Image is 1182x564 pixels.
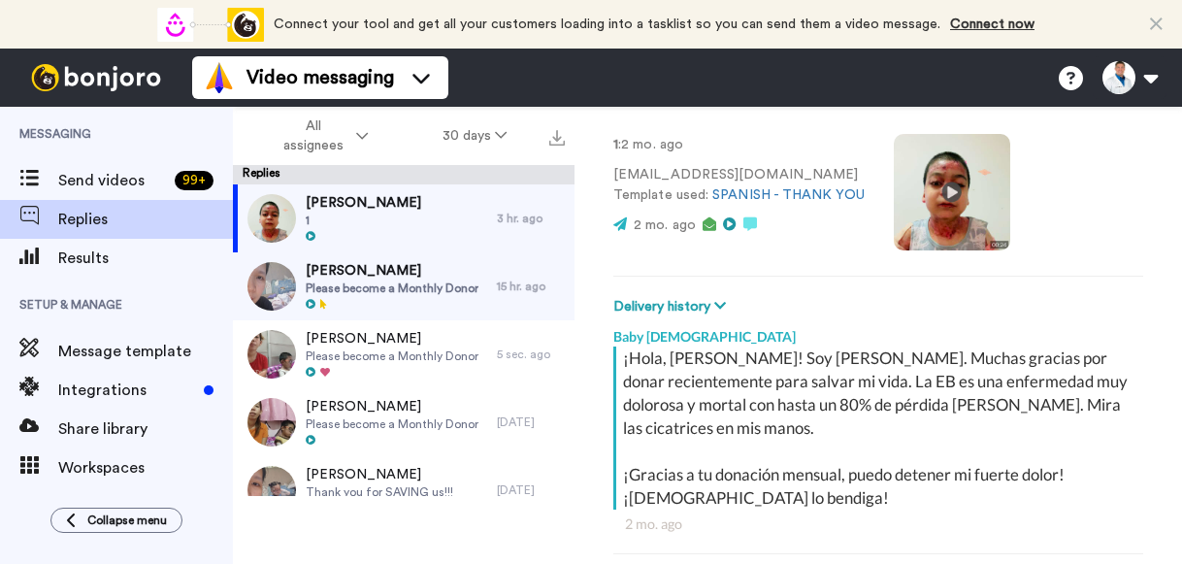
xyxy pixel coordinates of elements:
[247,466,296,514] img: 6faf67f2-1680-487c-a75e-5dbd327e0876-thumb.jpg
[247,194,296,243] img: f4c5af52-4dcf-4cf6-a38d-37be95ef71e2-thumb.jpg
[497,415,565,430] div: [DATE]
[157,8,264,42] div: animation
[306,416,478,432] span: Please become a Monthly Donor
[233,252,575,320] a: [PERSON_NAME]Please become a Monthly Donor15 hr. ago
[497,211,565,226] div: 3 hr. ago
[306,193,421,213] span: [PERSON_NAME]
[233,184,575,252] a: [PERSON_NAME]13 hr. ago
[247,330,296,379] img: c4c5ce93-6aaf-4f69-b3aa-185477421492-thumb.jpg
[58,417,233,441] span: Share library
[87,513,167,528] span: Collapse menu
[306,348,478,364] span: Please become a Monthly Donor
[613,296,732,317] button: Delivery history
[247,398,296,447] img: 4a8a6b2b-54c8-425b-9d69-3a8a79630ffa-thumb.jpg
[58,208,233,231] span: Replies
[274,116,352,155] span: All assignees
[613,135,865,155] p: : 2 mo. ago
[543,121,571,150] button: Export all results that match these filters now.
[306,261,478,281] span: [PERSON_NAME]
[58,340,233,363] span: Message template
[497,347,565,362] div: 5 sec. ago
[306,329,478,348] span: [PERSON_NAME]
[306,281,478,296] span: Please become a Monthly Donor
[623,347,1138,510] div: ¡Hola, [PERSON_NAME]! Soy [PERSON_NAME]. Muchas gracias por donar recientemente para salvar mi vi...
[233,165,575,184] div: Replies
[23,64,169,91] img: bj-logo-header-white.svg
[634,218,696,232] span: 2 mo. ago
[58,379,196,402] span: Integrations
[233,320,575,388] a: [PERSON_NAME]Please become a Monthly Donor5 sec. ago
[613,317,1143,347] div: Baby [DEMOGRAPHIC_DATA]
[712,188,865,202] a: SPANISH - THANK YOU
[306,465,453,484] span: [PERSON_NAME]
[175,171,213,190] div: 99 +
[274,17,940,31] span: Connect your tool and get all your customers loading into a tasklist so you can send them a video...
[50,508,182,533] button: Collapse menu
[233,456,575,524] a: [PERSON_NAME]Thank you for SAVING us!!![DATE]
[625,514,1132,534] div: 2 mo. ago
[306,213,421,228] span: 1
[613,138,618,151] strong: 1
[497,279,565,294] div: 15 hr. ago
[247,262,296,311] img: 49b56817-cc57-4fdd-8324-1a6e0bd0089f-thumb.jpg
[58,456,233,480] span: Workspaces
[497,482,565,498] div: [DATE]
[58,169,167,192] span: Send videos
[549,130,565,146] img: export.svg
[233,388,575,456] a: [PERSON_NAME]Please become a Monthly Donor[DATE]
[306,484,453,500] span: Thank you for SAVING us!!!
[237,109,406,163] button: All assignees
[204,62,235,93] img: vm-color.svg
[406,118,544,153] button: 30 days
[246,64,394,91] span: Video messaging
[58,247,233,270] span: Results
[306,397,478,416] span: [PERSON_NAME]
[613,165,865,206] p: [EMAIL_ADDRESS][DOMAIN_NAME] Template used:
[950,17,1034,31] a: Connect now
